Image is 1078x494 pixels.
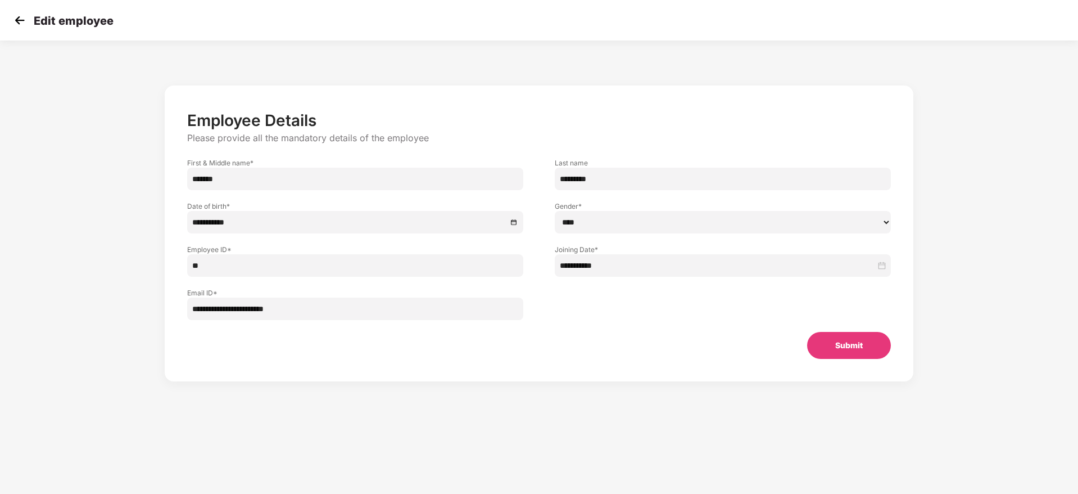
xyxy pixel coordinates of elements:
[187,158,523,168] label: First & Middle name
[555,201,891,211] label: Gender
[807,332,891,359] button: Submit
[555,158,891,168] label: Last name
[11,12,28,29] img: svg+xml;base64,PHN2ZyB4bWxucz0iaHR0cDovL3d3dy53My5vcmcvMjAwMC9zdmciIHdpZHRoPSIzMCIgaGVpZ2h0PSIzMC...
[555,245,891,254] label: Joining Date
[187,288,523,298] label: Email ID
[187,245,523,254] label: Employee ID
[187,111,891,130] p: Employee Details
[187,132,891,144] p: Please provide all the mandatory details of the employee
[187,201,523,211] label: Date of birth
[34,14,114,28] p: Edit employee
